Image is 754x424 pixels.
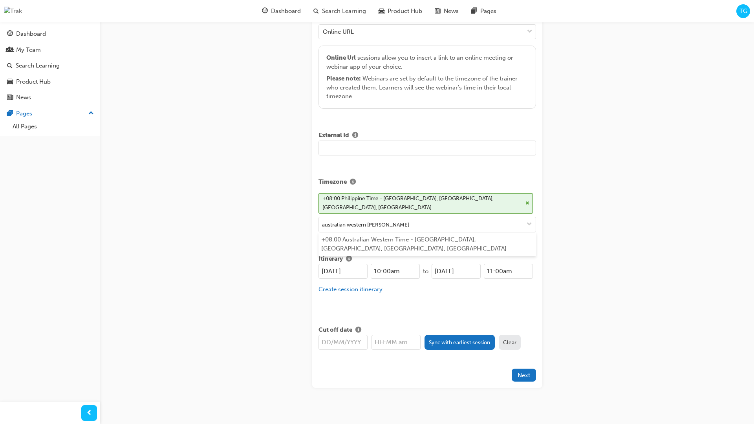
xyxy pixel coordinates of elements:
[432,264,481,279] input: DD/MM/YYYY
[318,285,382,294] button: Create session itinerary
[3,43,97,57] a: My Team
[347,177,359,187] button: Show info
[16,29,46,38] div: Dashboard
[256,3,307,19] a: guage-iconDashboard
[318,254,343,264] span: Itinerary
[425,335,495,350] button: Sync with earliest session
[319,217,536,232] input: Change timezone
[420,267,432,276] div: to
[379,6,384,16] span: car-icon
[262,6,268,16] span: guage-icon
[349,131,361,141] button: Show info
[428,3,465,19] a: news-iconNews
[3,106,97,121] button: Pages
[471,6,477,16] span: pages-icon
[318,177,347,187] span: Timezone
[307,3,372,19] a: search-iconSearch Learning
[7,110,13,117] span: pages-icon
[372,3,428,19] a: car-iconProduct Hub
[525,201,529,206] span: cross-icon
[435,6,441,16] span: news-icon
[16,77,51,86] div: Product Hub
[3,75,97,89] a: Product Hub
[3,58,97,73] a: Search Learning
[7,47,13,54] span: people-icon
[739,7,747,16] span: TG
[350,179,356,186] span: info-icon
[322,7,366,16] span: Search Learning
[4,7,22,16] img: Trak
[16,109,32,118] div: Pages
[322,194,523,212] div: +08:00 Philippine Time - [GEOGRAPHIC_DATA], [GEOGRAPHIC_DATA], [GEOGRAPHIC_DATA], [GEOGRAPHIC_DATA]
[3,25,97,106] button: DashboardMy TeamSearch LearningProduct HubNews
[465,3,503,19] a: pages-iconPages
[326,74,528,101] div: Webinars are set by default to the timezone of the trainer who created them. Learners will see th...
[271,7,301,16] span: Dashboard
[9,121,97,133] a: All Pages
[352,325,364,335] button: Show info
[512,369,536,382] button: Next
[3,90,97,105] a: News
[318,325,352,335] span: Cut off date
[318,232,536,256] li: +08:00 Australian Western Time - [GEOGRAPHIC_DATA], [GEOGRAPHIC_DATA], [GEOGRAPHIC_DATA], [GEOGRA...
[371,264,420,279] input: HH:MM am
[343,254,355,264] button: Show info
[16,93,31,102] div: News
[318,335,368,350] input: DD/MM/YYYY
[523,217,536,232] button: toggle menu
[7,62,13,69] span: search-icon
[7,31,13,38] span: guage-icon
[7,79,13,86] span: car-icon
[86,408,92,418] span: prev-icon
[355,327,361,334] span: info-icon
[736,4,750,18] button: TG
[16,46,41,55] div: My Team
[313,6,319,16] span: search-icon
[518,372,530,379] span: Next
[527,27,533,37] span: down-icon
[3,27,97,41] a: Dashboard
[352,132,358,139] span: info-icon
[388,7,422,16] span: Product Hub
[444,7,459,16] span: News
[326,54,356,61] span: Online Url
[480,7,496,16] span: Pages
[7,94,13,101] span: news-icon
[323,27,354,36] div: Online URL
[346,256,352,263] span: info-icon
[484,264,533,279] input: HH:MM am
[499,335,521,350] button: Clear
[527,221,532,228] span: down-icon
[326,53,528,101] div: sessions allow you to insert a link to an online meeting or webinar app of your choice.
[16,61,60,70] div: Search Learning
[318,264,368,279] input: DD/MM/YYYY
[88,108,94,119] span: up-icon
[372,335,421,350] input: HH:MM am
[326,75,361,82] span: Please note :
[318,131,349,141] span: External Id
